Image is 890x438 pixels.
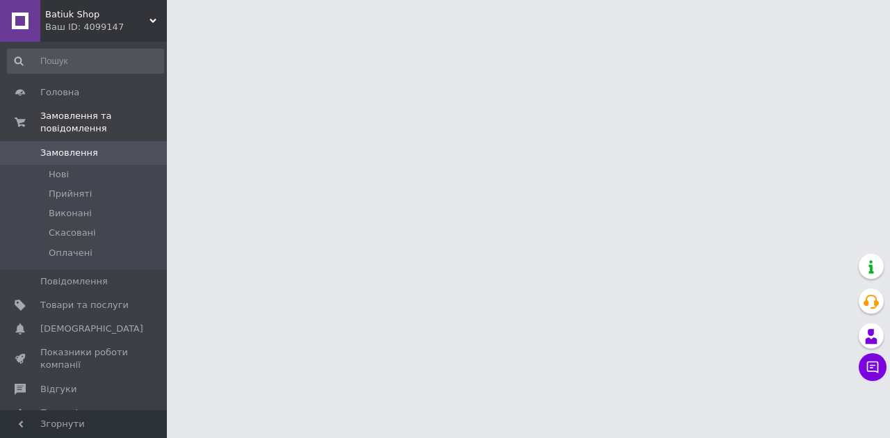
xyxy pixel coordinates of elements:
[40,323,143,335] span: [DEMOGRAPHIC_DATA]
[45,8,149,21] span: Batiuk Shop
[40,346,129,371] span: Показники роботи компанії
[859,353,887,381] button: Чат з покупцем
[49,188,92,200] span: Прийняті
[49,227,96,239] span: Скасовані
[40,299,129,311] span: Товари та послуги
[40,275,108,288] span: Повідомлення
[40,147,98,159] span: Замовлення
[49,168,69,181] span: Нові
[49,207,92,220] span: Виконані
[40,86,79,99] span: Головна
[49,247,92,259] span: Оплачені
[40,110,167,135] span: Замовлення та повідомлення
[45,21,167,33] div: Ваш ID: 4099147
[40,383,76,396] span: Відгуки
[40,407,78,419] span: Покупці
[7,49,164,74] input: Пошук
